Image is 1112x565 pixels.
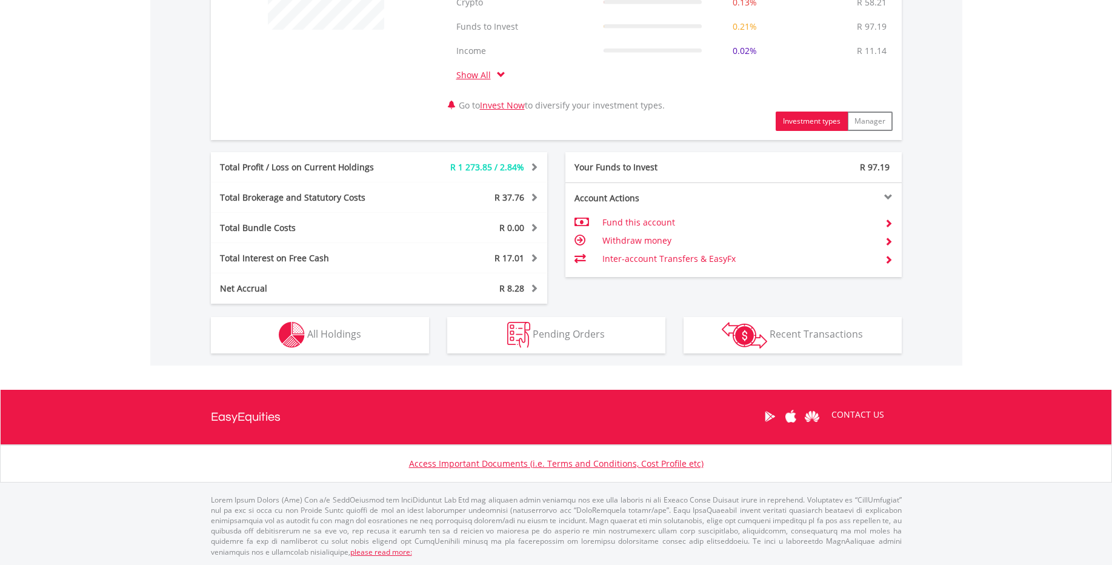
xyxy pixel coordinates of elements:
a: Google Play [759,398,781,435]
button: Recent Transactions [684,317,902,353]
a: Huawei [802,398,823,435]
div: Account Actions [565,192,734,204]
div: Net Accrual [211,282,407,295]
button: Pending Orders [447,317,665,353]
td: R 11.14 [851,39,893,63]
span: R 0.00 [499,222,524,233]
button: Investment types [776,112,848,131]
span: R 8.28 [499,282,524,294]
img: holdings-wht.png [279,322,305,348]
p: Lorem Ipsum Dolors (Ame) Con a/e SeddOeiusmod tem InciDiduntut Lab Etd mag aliquaen admin veniamq... [211,495,902,557]
div: Your Funds to Invest [565,161,734,173]
span: Pending Orders [533,327,605,341]
span: Recent Transactions [770,327,863,341]
a: Apple [781,398,802,435]
a: EasyEquities [211,390,281,444]
span: R 37.76 [494,192,524,203]
a: Access Important Documents (i.e. Terms and Conditions, Cost Profile etc) [409,458,704,469]
button: All Holdings [211,317,429,353]
a: please read more: [350,547,412,557]
td: R 97.19 [851,15,893,39]
td: Withdraw money [602,232,874,250]
button: Manager [847,112,893,131]
span: R 1 273.85 / 2.84% [450,161,524,173]
span: All Holdings [307,327,361,341]
td: Income [450,39,598,63]
img: transactions-zar-wht.png [722,322,767,349]
td: Inter-account Transfers & EasyFx [602,250,874,268]
div: Total Brokerage and Statutory Costs [211,192,407,204]
div: Total Profit / Loss on Current Holdings [211,161,407,173]
a: Invest Now [480,99,525,111]
span: R 97.19 [860,161,890,173]
div: Total Interest on Free Cash [211,252,407,264]
td: Funds to Invest [450,15,598,39]
td: Fund this account [602,213,874,232]
div: Total Bundle Costs [211,222,407,234]
a: CONTACT US [823,398,893,432]
span: R 17.01 [494,252,524,264]
td: 0.02% [708,39,782,63]
a: Show All [456,69,497,81]
td: 0.21% [708,15,782,39]
img: pending_instructions-wht.png [507,322,530,348]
